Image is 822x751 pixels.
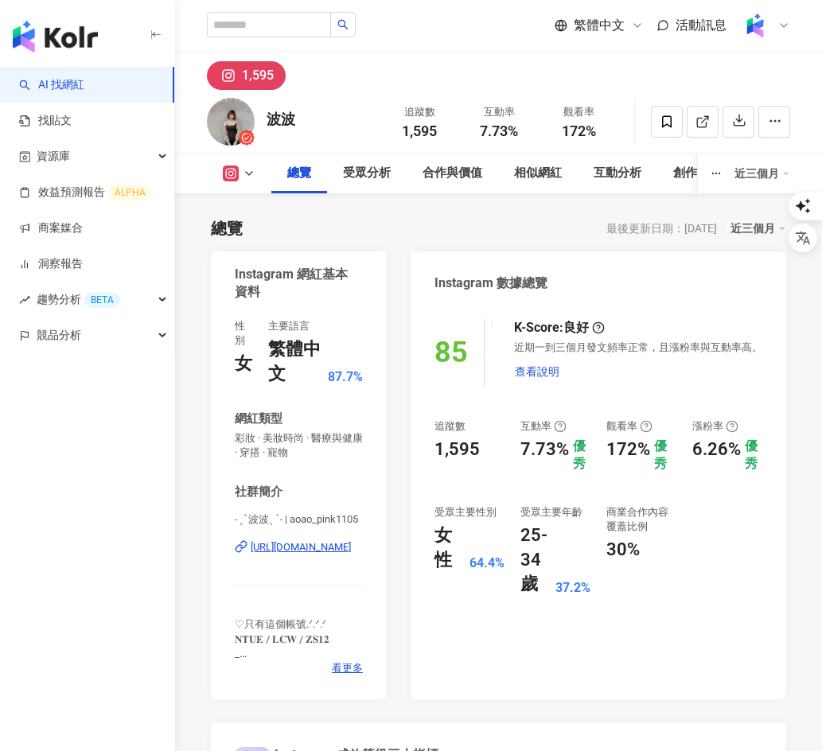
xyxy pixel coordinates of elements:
button: 查看說明 [514,356,560,387]
span: 彩妝 · 美妝時尚 · 醫療與健康 · 穿搭 · 寵物 [235,431,363,460]
div: K-Score : [514,319,605,337]
span: 資源庫 [37,138,70,174]
div: 互動率 [520,419,567,434]
div: 總覽 [211,217,243,239]
div: 近三個月 [730,218,786,239]
div: BETA [84,292,120,308]
span: 查看說明 [515,365,559,378]
div: 1,595 [434,438,480,462]
div: 波波 [267,109,295,129]
div: 追蹤數 [389,104,450,120]
div: 7.73% [520,438,569,473]
div: 1,595 [242,64,274,87]
div: 觀看率 [606,419,653,434]
span: 看更多 [332,661,363,675]
span: ♡只有這個帳號.ᐟ.ᐟ.ᐟ 𝐍𝐓𝐔𝐄 / 𝐋𝐂𝐖 / 𝐙𝐒𝟏𝟐 _ *⑅︎୨୧┈︎┈︎┈︎┈︎୨୧⑅︎* #波貓ootd #水波貓 _ [235,618,329,717]
span: rise [19,294,30,305]
div: 主要語言 [268,319,310,333]
div: Instagram 數據總覽 [434,274,547,292]
div: 相似網紅 [514,164,562,183]
span: 1,595 [402,123,437,139]
button: 1,595 [207,61,286,90]
a: 洞察報告 [19,256,83,272]
div: 優秀 [573,438,590,473]
div: 6.26% [692,438,741,462]
span: 繁體中文 [574,17,625,34]
span: 競品分析 [37,317,81,353]
div: 受眾主要年齡 [520,505,582,519]
div: 總覽 [287,164,311,183]
img: KOL Avatar [207,98,255,146]
div: 女 [235,352,252,376]
img: Kolr%20app%20icon%20%281%29.png [740,10,770,41]
span: 活動訊息 [676,18,727,33]
div: 64.4% [469,554,504,572]
div: 37.2% [555,579,590,597]
div: 女性 [434,523,466,573]
img: logo [13,21,98,53]
div: 近三個月 [734,161,790,186]
div: 最後更新日期：[DATE] [606,222,717,235]
div: Instagram 網紅基本資料 [235,266,355,302]
div: 創作內容分析 [673,164,745,183]
span: 7.73% [480,123,518,139]
div: 近期一到三個月發文頻率正常，且漲粉率與互動率高。 [514,340,762,387]
div: 商業合作內容覆蓋比例 [606,505,676,534]
span: 87.7% [328,368,363,386]
span: 趨勢分析 [37,282,120,317]
div: 合作與價值 [423,164,482,183]
div: 受眾主要性別 [434,505,497,519]
div: 社群簡介 [235,484,282,500]
div: 85 [434,337,468,369]
div: 網紅類型 [235,411,282,427]
a: 找貼文 [19,113,72,129]
a: 商案媒合 [19,220,83,236]
span: search [337,19,349,30]
div: 受眾分析 [343,164,391,183]
div: 追蹤數 [434,419,466,434]
div: 漲粉率 [692,419,738,434]
div: 25-34 歲 [520,523,551,597]
div: 優秀 [654,438,676,473]
div: 性別 [235,319,252,348]
div: 優秀 [745,438,762,473]
div: 互動分析 [594,164,641,183]
span: 172% [562,123,596,139]
div: 觀看率 [548,104,609,120]
div: 良好 [563,319,589,337]
a: searchAI 找網紅 [19,77,84,93]
span: ˗ˏˋ波波ˎˊ˗ | aoao_pink1105 [235,512,363,527]
a: [URL][DOMAIN_NAME] [235,540,363,554]
div: [URL][DOMAIN_NAME] [251,540,351,554]
div: 繁體中文 [268,337,324,387]
a: 效益預測報告ALPHA [19,185,152,200]
div: 172% [606,438,650,473]
div: 30% [606,538,640,562]
div: 互動率 [469,104,529,120]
